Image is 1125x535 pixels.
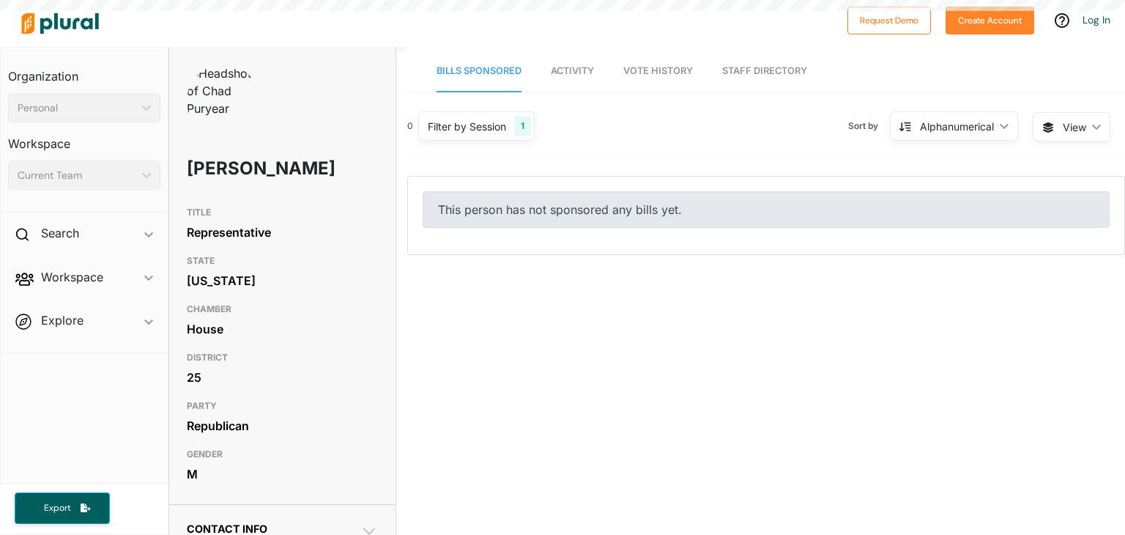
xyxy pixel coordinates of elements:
a: Create Account [946,12,1034,27]
a: Request Demo [847,12,931,27]
div: Representative [187,221,379,243]
span: Export [34,502,81,514]
h1: [PERSON_NAME] [187,147,302,191]
h3: GENDER [187,446,379,463]
a: Log In [1083,13,1110,26]
div: Filter by Session [428,119,506,134]
div: [US_STATE] [187,270,379,292]
h2: Search [41,225,79,241]
a: Staff Directory [722,51,807,92]
span: Bills Sponsored [437,65,521,76]
button: Request Demo [847,7,931,34]
span: Sort by [848,119,890,133]
span: Vote History [623,65,693,76]
div: Current Team [18,168,136,183]
div: 25 [187,366,379,388]
div: M [187,463,379,485]
h3: PARTY [187,397,379,415]
h3: DISTRICT [187,349,379,366]
div: House [187,318,379,340]
h3: Workspace [8,122,160,155]
span: View [1063,119,1086,135]
button: Create Account [946,7,1034,34]
a: Bills Sponsored [437,51,521,92]
div: Republican [187,415,379,437]
a: Vote History [623,51,693,92]
button: Export [15,492,110,524]
div: 0 [407,119,413,133]
h3: STATE [187,252,379,270]
div: Personal [18,100,136,116]
div: 1 [515,117,530,136]
h3: CHAMBER [187,300,379,318]
h3: TITLE [187,204,379,221]
img: Headshot of Chad Puryear [187,64,260,117]
div: Alphanumerical [920,119,994,134]
span: Activity [551,65,594,76]
h3: Organization [8,55,160,87]
a: Activity [551,51,594,92]
span: Contact Info [187,523,267,535]
div: This person has not sponsored any bills yet. [423,191,1110,228]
